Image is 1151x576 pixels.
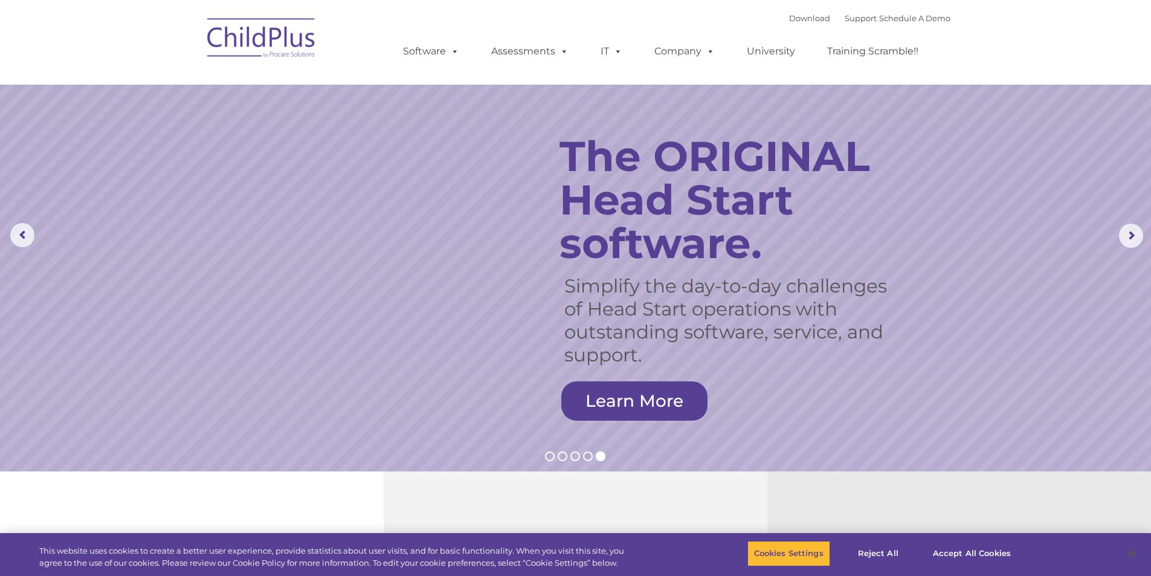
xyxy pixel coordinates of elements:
[168,80,205,89] span: Last name
[1118,540,1145,567] button: Close
[879,13,950,23] a: Schedule A Demo
[642,39,727,63] a: Company
[789,13,830,23] a: Download
[747,541,830,566] button: Cookies Settings
[39,545,633,569] div: This website uses cookies to create a better user experience, provide statistics about user visit...
[168,129,219,138] span: Phone number
[561,381,708,421] a: Learn More
[926,541,1017,566] button: Accept All Cookies
[201,10,322,70] img: ChildPlus by Procare Solutions
[735,39,807,63] a: University
[815,39,930,63] a: Training Scramble!!
[564,274,901,366] rs-layer: Simplify the day-to-day challenges of Head Start operations with outstanding software, service, a...
[845,13,877,23] a: Support
[391,39,471,63] a: Software
[479,39,581,63] a: Assessments
[559,134,919,265] rs-layer: The ORIGINAL Head Start software.
[588,39,634,63] a: IT
[789,13,950,23] font: |
[840,541,916,566] button: Reject All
